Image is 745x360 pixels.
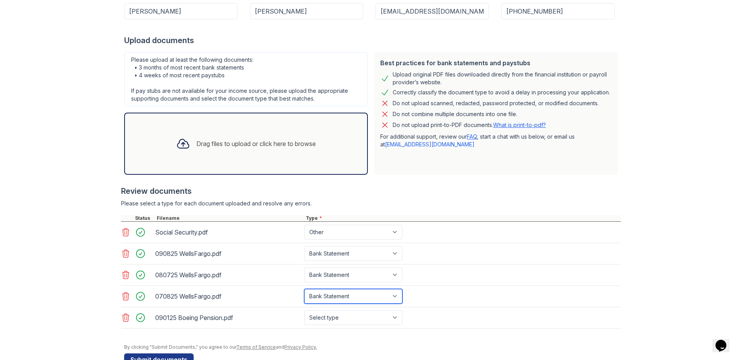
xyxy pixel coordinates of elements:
[155,311,301,324] div: 090125 Boeing Pension.pdf
[304,215,621,221] div: Type
[121,200,621,207] div: Please select a type for each document uploaded and resolve any errors.
[155,226,301,238] div: Social Security.pdf
[380,133,612,148] p: For additional support, review our , start a chat with us below, or email us at
[284,344,317,350] a: Privacy Policy.
[155,269,301,281] div: 080725 WellsFargo.pdf
[124,344,621,350] div: By clicking "Submit Documents," you agree to our and
[393,88,610,97] div: Correctly classify the document type to avoid a delay in processing your application.
[393,110,517,119] div: Do not combine multiple documents into one file.
[155,290,301,303] div: 070825 WellsFargo.pdf
[493,122,546,128] a: What is print-to-pdf?
[236,344,276,350] a: Terms of Service
[393,99,599,108] div: Do not upload scanned, redacted, password protected, or modified documents.
[393,121,546,129] p: Do not upload print-to-PDF documents.
[121,186,621,197] div: Review documents
[124,35,621,46] div: Upload documents
[196,139,316,148] div: Drag files to upload or click here to browse
[155,247,301,260] div: 090825 WellsFargo.pdf
[385,141,475,148] a: [EMAIL_ADDRESS][DOMAIN_NAME]
[712,329,737,352] iframe: chat widget
[380,58,612,68] div: Best practices for bank statements and paystubs
[393,71,612,86] div: Upload original PDF files downloaded directly from the financial institution or payroll provider’...
[124,52,368,106] div: Please upload at least the following documents: • 3 months of most recent bank statements • 4 wee...
[155,215,304,221] div: Filename
[133,215,155,221] div: Status
[467,133,477,140] a: FAQ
